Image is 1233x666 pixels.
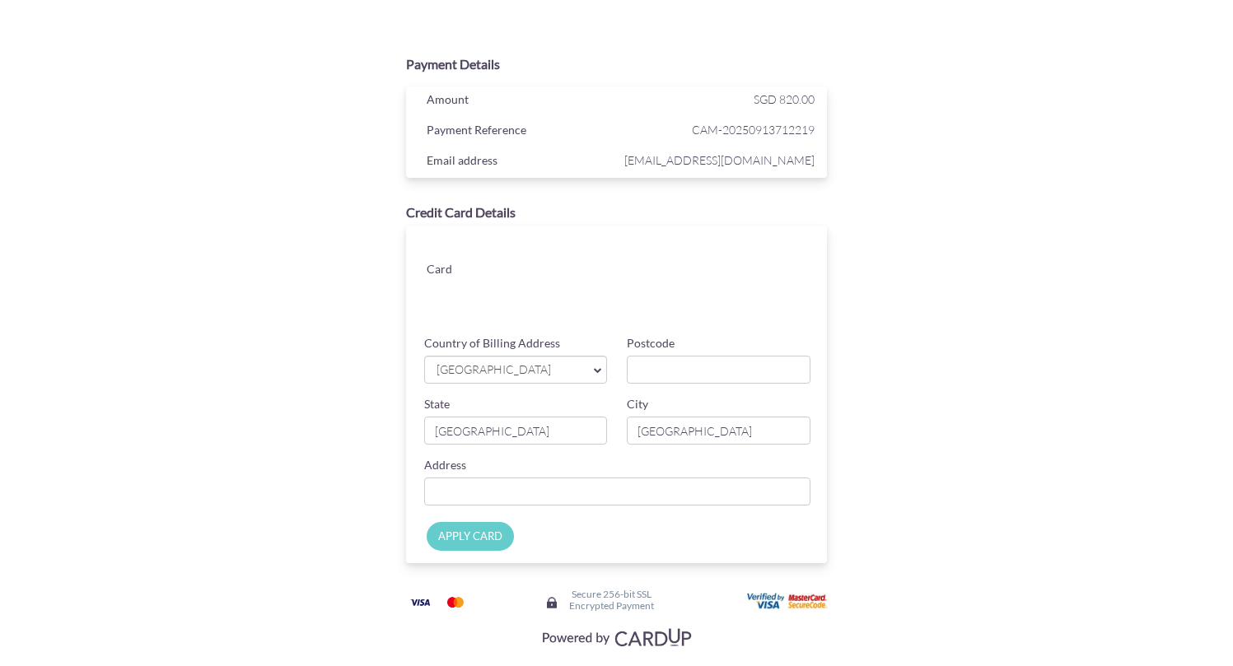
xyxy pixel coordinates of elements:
[406,55,828,74] div: Payment Details
[747,593,829,611] img: User card
[424,396,450,412] label: State
[424,335,560,352] label: Country of Billing Address
[424,457,466,473] label: Address
[404,592,437,612] img: Visa
[435,361,581,379] span: [GEOGRAPHIC_DATA]
[530,242,812,272] iframe: Secure card number input frame
[569,589,654,610] h6: Secure 256-bit SSL Encrypted Payment
[424,356,608,384] a: [GEOGRAPHIC_DATA]
[414,258,517,283] div: Card
[754,92,815,106] span: SGD 820.00
[545,596,558,609] img: Secure lock
[414,150,621,175] div: Email address
[620,119,815,140] span: CAM-20250913712219
[627,335,675,352] label: Postcode
[627,396,648,412] label: City
[620,150,815,170] span: [EMAIL_ADDRESS][DOMAIN_NAME]
[530,278,670,308] iframe: Secure card expiration date input frame
[672,278,812,308] iframe: Secure card security code input frame
[414,119,621,144] div: Payment Reference
[534,622,698,652] img: Visa, Mastercard
[414,89,621,114] div: Amount
[439,592,472,612] img: Mastercard
[406,203,828,222] div: Credit Card Details
[427,522,514,551] input: APPLY CARD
